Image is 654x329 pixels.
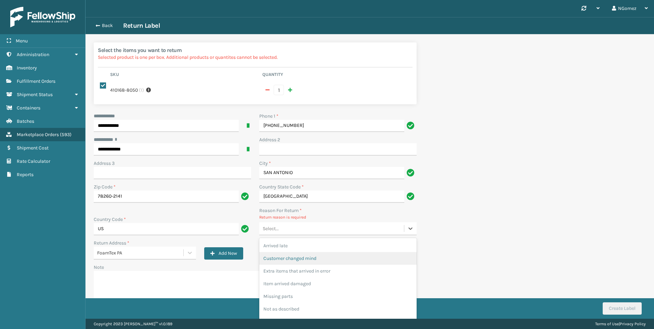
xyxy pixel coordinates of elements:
[259,277,417,290] div: Item arrived damaged
[259,113,278,120] label: Phone 1
[94,239,129,247] label: Return Address
[259,290,417,303] div: Missing parts
[139,87,144,94] span: ( 1 )
[17,92,53,97] span: Shipment Status
[259,239,417,252] div: Arrived late
[204,247,243,260] button: Add New
[259,214,417,220] p: Return reason is required
[123,22,160,30] h3: Return Label
[259,303,417,315] div: Not as described
[94,264,104,270] label: Note
[17,118,34,124] span: Batches
[17,172,34,177] span: Reports
[97,249,184,256] div: FoamTex PA
[98,47,413,54] h2: Select the items you want to return
[17,145,49,151] span: Shipment Cost
[259,265,417,277] div: Extra items that arrived in error
[94,216,126,223] label: Country Code
[17,132,59,137] span: Marketplace Orders
[110,87,138,94] label: 410168-8050
[16,38,28,44] span: Menu
[108,71,260,80] th: Sku
[595,319,646,329] div: |
[94,183,116,190] label: Zip Code
[260,71,413,80] th: Quantity
[263,225,279,232] div: Select...
[94,160,115,167] label: Address 3
[17,158,50,164] span: Rate Calculator
[259,207,302,214] label: Reason For Return
[259,315,417,328] div: Wrong item sent
[17,105,40,111] span: Containers
[603,302,642,315] button: Create Label
[94,319,172,329] p: Copyright 2023 [PERSON_NAME]™ v 1.0.189
[17,78,55,84] span: Fulfillment Orders
[259,160,271,167] label: City
[17,65,37,71] span: Inventory
[595,321,619,326] a: Terms of Use
[620,321,646,326] a: Privacy Policy
[98,54,413,61] p: Selected product is one per box. Additional products or quantites cannot be selected.
[259,183,304,190] label: Country State Code
[60,132,71,137] span: ( 593 )
[10,7,75,27] img: logo
[259,252,417,265] div: Customer changed mind
[17,52,49,57] span: Administration
[92,23,123,29] button: Back
[259,136,280,143] label: Address 2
